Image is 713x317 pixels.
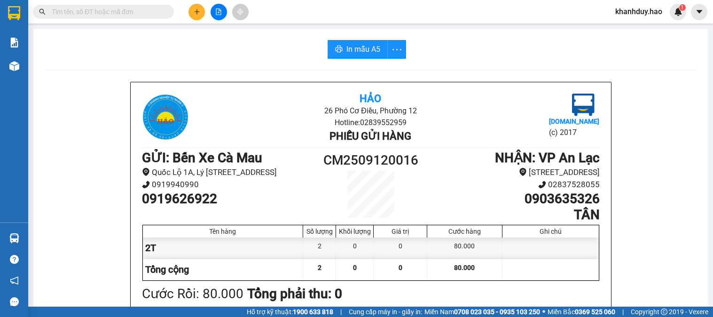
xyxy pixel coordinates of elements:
[549,127,599,138] li: (c) 2017
[376,228,424,235] div: Giá trị
[430,228,499,235] div: Cước hàng
[142,94,189,141] img: logo.jpg
[428,178,599,191] li: 02837528055
[538,181,546,189] span: phone
[428,191,599,207] h1: 0903635326
[142,284,243,304] div: Cước Rồi : 80.000
[142,166,313,179] li: Quốc Lộ 1A, Lý [STREET_ADDRESS]
[188,4,205,20] button: plus
[338,228,371,235] div: Khối lượng
[575,308,615,316] strong: 0369 525 060
[388,44,406,55] span: more
[454,308,540,316] strong: 0708 023 035 - 0935 103 250
[142,168,150,176] span: environment
[542,310,545,314] span: ⚪️
[232,4,249,20] button: aim
[142,191,313,207] h1: 0919626922
[211,4,227,20] button: file-add
[237,8,243,15] span: aim
[318,264,321,271] span: 2
[399,264,402,271] span: 0
[336,238,374,259] div: 0
[674,8,682,16] img: icon-new-feature
[608,6,670,17] span: khanhduy.hao
[52,7,163,17] input: Tìm tên, số ĐT hoặc mã đơn
[549,118,599,125] b: [DOMAIN_NAME]
[340,307,342,317] span: |
[519,168,527,176] span: environment
[346,43,380,55] span: In mẫu A5
[679,4,686,11] sup: 1
[194,8,200,15] span: plus
[572,94,595,116] img: logo.jpg
[313,150,428,171] h1: CM2509120016
[681,4,684,11] span: 1
[306,228,333,235] div: Số lượng
[335,45,343,54] span: printer
[695,8,704,16] span: caret-down
[247,307,333,317] span: Hỗ trợ kỹ thuật:
[353,264,357,271] span: 0
[661,309,667,315] span: copyright
[374,238,427,259] div: 0
[8,6,20,20] img: logo-vxr
[329,130,411,142] b: Phiếu gửi hàng
[9,61,19,71] img: warehouse-icon
[495,150,600,166] b: NHẬN : VP An Lạc
[142,178,313,191] li: 0919940990
[505,228,596,235] div: Ghi chú
[428,207,599,223] h1: TÂN
[622,307,624,317] span: |
[247,286,342,301] b: Tổng phải thu: 0
[454,264,475,271] span: 80.000
[387,40,406,59] button: more
[9,233,19,243] img: warehouse-icon
[428,166,599,179] li: [STREET_ADDRESS]
[215,8,222,15] span: file-add
[548,307,615,317] span: Miền Bắc
[10,255,19,264] span: question-circle
[360,93,381,104] b: Hảo
[39,8,46,15] span: search
[691,4,707,20] button: caret-down
[427,238,502,259] div: 80.000
[142,181,150,189] span: phone
[10,297,19,306] span: message
[328,40,388,59] button: printerIn mẫu A5
[143,238,304,259] div: 2T
[142,150,262,166] b: GỬI : Bến Xe Cà Mau
[10,276,19,285] span: notification
[218,105,523,117] li: 26 Phó Cơ Điều, Phường 12
[145,228,301,235] div: Tên hàng
[349,307,422,317] span: Cung cấp máy in - giấy in:
[145,264,189,275] span: Tổng cộng
[293,308,333,316] strong: 1900 633 818
[218,117,523,128] li: Hotline: 02839552959
[303,238,336,259] div: 2
[424,307,540,317] span: Miền Nam
[9,38,19,48] img: solution-icon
